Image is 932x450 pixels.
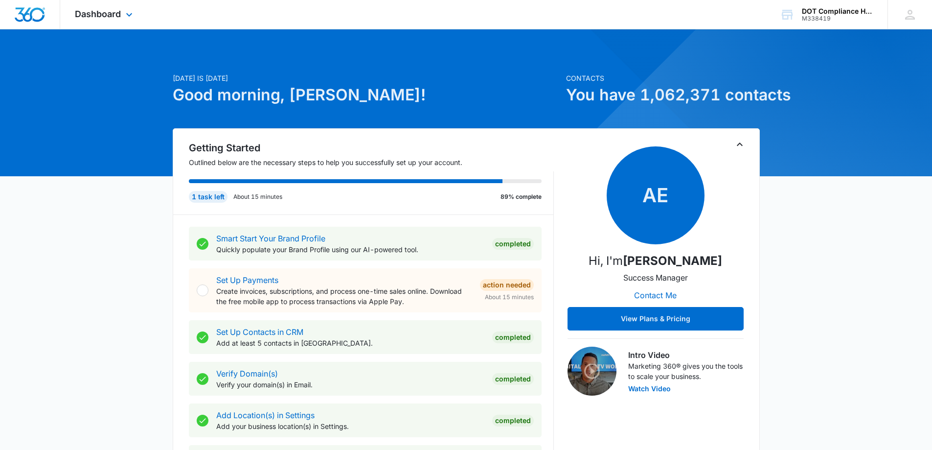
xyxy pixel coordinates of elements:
p: 89% complete [500,192,542,201]
button: Watch Video [628,385,671,392]
a: Add Location(s) in Settings [216,410,315,420]
div: account id [802,15,873,22]
strong: [PERSON_NAME] [623,254,722,268]
p: Add your business location(s) in Settings. [216,421,484,431]
p: Success Manager [623,272,688,284]
span: About 15 minutes [485,293,534,302]
div: Completed [492,332,534,343]
div: Completed [492,373,534,385]
div: Completed [492,415,534,426]
a: Set Up Contacts in CRM [216,327,303,337]
button: View Plans & Pricing [568,307,744,331]
span: AE [607,146,705,244]
div: Action Needed [480,279,534,291]
p: Marketing 360® gives you the tools to scale your business. [628,361,744,381]
a: Set Up Payments [216,275,278,285]
button: Toggle Collapse [734,139,746,150]
h3: Intro Video [628,349,744,361]
h1: You have 1,062,371 contacts [566,83,760,107]
a: Verify Domain(s) [216,369,278,379]
p: Hi, I'm [589,252,722,270]
div: Completed [492,238,534,250]
button: Contact Me [624,284,686,307]
p: Create invoices, subscriptions, and process one-time sales online. Download the free mobile app t... [216,286,472,307]
div: 1 task left [189,191,227,203]
p: About 15 minutes [233,192,282,201]
p: Quickly populate your Brand Profile using our AI-powered tool. [216,244,484,255]
p: Outlined below are the necessary steps to help you successfully set up your account. [189,157,554,167]
a: Smart Start Your Brand Profile [216,234,325,243]
p: Verify your domain(s) in Email. [216,379,484,390]
h2: Getting Started [189,141,554,155]
span: Dashboard [75,9,121,19]
p: Add at least 5 contacts in [GEOGRAPHIC_DATA]. [216,338,484,348]
h1: Good morning, [PERSON_NAME]! [173,83,560,107]
div: account name [802,7,873,15]
p: [DATE] is [DATE] [173,73,560,83]
img: Intro Video [568,347,616,396]
p: Contacts [566,73,760,83]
